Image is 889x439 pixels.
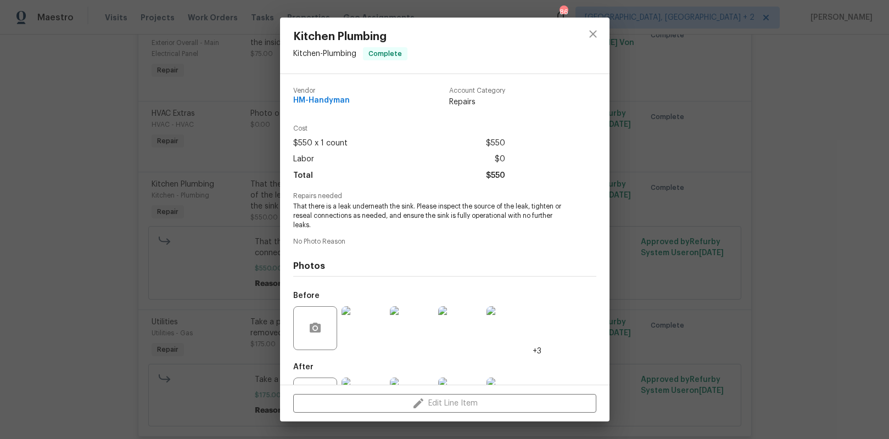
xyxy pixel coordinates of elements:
span: Repairs needed [293,193,596,200]
span: Kitchen Plumbing [293,31,407,43]
span: Cost [293,125,505,132]
div: 86 [560,7,567,18]
button: close [580,21,606,47]
span: Total [293,168,313,184]
span: $550 x 1 count [293,136,348,151]
span: +3 [533,346,541,357]
span: $0 [495,151,505,167]
span: That there is a leak underneath the sink. Please inspect the source of the leak, tighten or resea... [293,202,566,229]
span: Account Category [449,87,505,94]
span: $550 [486,168,505,184]
span: Labor [293,151,314,167]
span: HM-Handyman [293,97,350,105]
span: Vendor [293,87,350,94]
h4: Photos [293,261,596,272]
span: Complete [364,48,406,59]
h5: Before [293,292,320,300]
span: Repairs [449,97,505,108]
h5: After [293,363,314,371]
span: No Photo Reason [293,238,596,245]
span: $550 [486,136,505,151]
span: Kitchen - Plumbing [293,50,356,58]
